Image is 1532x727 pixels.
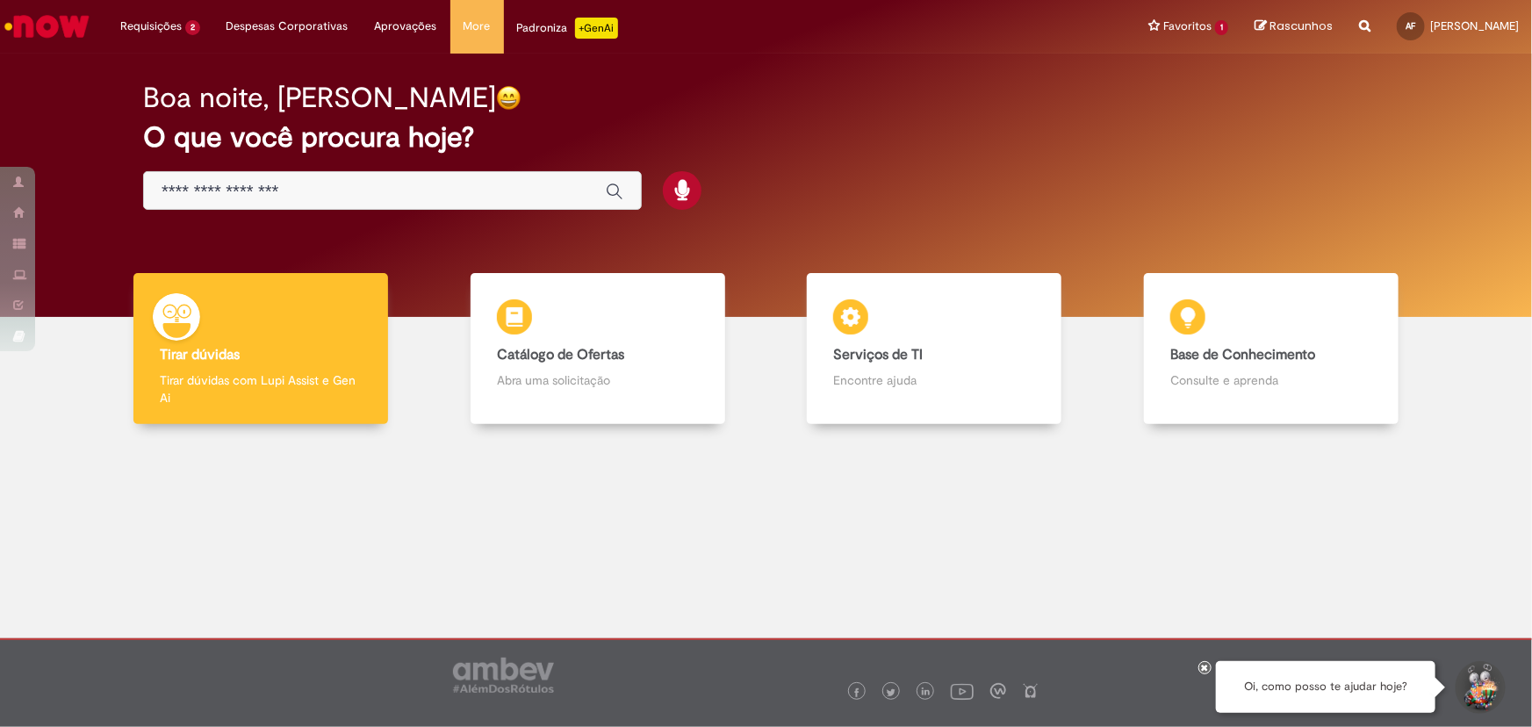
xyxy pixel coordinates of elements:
[833,346,923,363] b: Serviços de TI
[887,688,895,697] img: logo_footer_twitter.png
[429,273,766,425] a: Catálogo de Ofertas Abra uma solicitação
[1170,346,1315,363] b: Base de Conhecimento
[575,18,618,39] p: +GenAi
[497,371,699,389] p: Abra uma solicitação
[517,18,618,39] div: Padroniza
[185,20,200,35] span: 2
[143,122,1389,153] h2: O que você procura hoje?
[1163,18,1212,35] span: Favoritos
[2,9,92,44] img: ServiceNow
[951,680,974,702] img: logo_footer_youtube.png
[1215,20,1228,35] span: 1
[227,18,349,35] span: Despesas Corporativas
[1406,20,1416,32] span: AF
[1430,18,1519,33] span: [PERSON_NAME]
[1453,661,1506,714] button: Iniciar Conversa de Suporte
[120,18,182,35] span: Requisições
[1255,18,1333,35] a: Rascunhos
[852,688,861,697] img: logo_footer_facebook.png
[1269,18,1333,34] span: Rascunhos
[1103,273,1440,425] a: Base de Conhecimento Consulte e aprenda
[453,658,554,693] img: logo_footer_ambev_rotulo_gray.png
[496,85,521,111] img: happy-face.png
[464,18,491,35] span: More
[1170,371,1372,389] p: Consulte e aprenda
[160,371,362,407] p: Tirar dúvidas com Lupi Assist e Gen Ai
[160,346,240,363] b: Tirar dúvidas
[497,346,624,363] b: Catálogo de Ofertas
[92,273,429,425] a: Tirar dúvidas Tirar dúvidas com Lupi Assist e Gen Ai
[922,687,931,698] img: logo_footer_linkedin.png
[1216,661,1435,713] div: Oi, como posso te ajudar hoje?
[375,18,437,35] span: Aprovações
[833,371,1035,389] p: Encontre ajuda
[143,83,496,113] h2: Boa noite, [PERSON_NAME]
[990,683,1006,699] img: logo_footer_workplace.png
[1023,683,1039,699] img: logo_footer_naosei.png
[766,273,1104,425] a: Serviços de TI Encontre ajuda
